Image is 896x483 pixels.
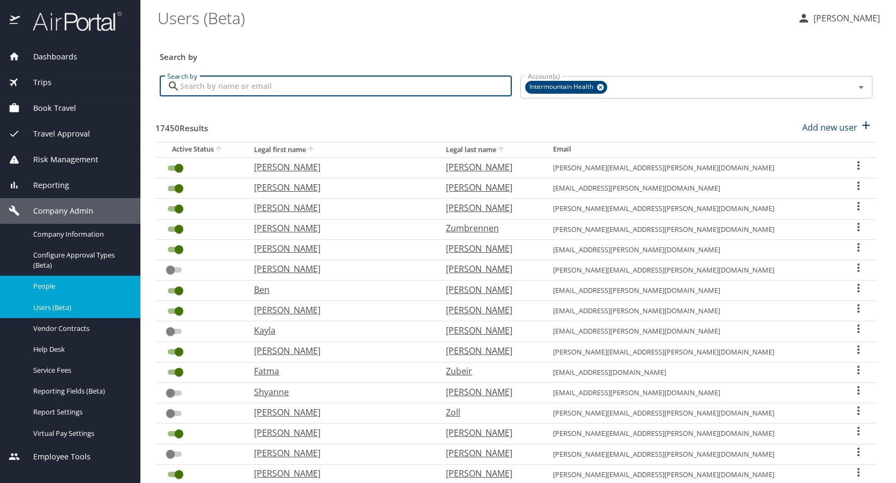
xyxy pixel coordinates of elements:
[20,77,51,88] span: Trips
[544,424,840,444] td: [PERSON_NAME][EMAIL_ADDRESS][PERSON_NAME][DOMAIN_NAME]
[446,406,532,419] p: Zoll
[33,428,128,439] span: Virtual Pay Settings
[33,344,128,354] span: Help Desk
[802,121,857,134] p: Add new user
[544,219,840,239] td: [PERSON_NAME][EMAIL_ADDRESS][PERSON_NAME][DOMAIN_NAME]
[446,181,532,194] p: [PERSON_NAME]
[544,403,840,424] td: [PERSON_NAME][EMAIL_ADDRESS][PERSON_NAME][DOMAIN_NAME]
[793,9,884,28] button: [PERSON_NAME]
[544,260,840,280] td: [PERSON_NAME][EMAIL_ADDRESS][PERSON_NAME][DOMAIN_NAME]
[544,342,840,362] td: [PERSON_NAME][EMAIL_ADDRESS][PERSON_NAME][DOMAIN_NAME]
[254,304,424,316] p: [PERSON_NAME]
[446,304,532,316] p: [PERSON_NAME]
[254,181,424,194] p: [PERSON_NAME]
[20,205,93,217] span: Company Admin
[446,467,532,480] p: [PERSON_NAME]
[33,407,128,417] span: Report Settings
[544,178,840,199] td: [EMAIL_ADDRESS][PERSON_NAME][DOMAIN_NAME]
[544,239,840,260] td: [EMAIL_ADDRESS][PERSON_NAME][DOMAIN_NAME]
[10,11,21,32] img: icon-airportal.png
[446,262,532,275] p: [PERSON_NAME]
[33,323,128,334] span: Vendor Contracts
[544,362,840,382] td: [EMAIL_ADDRESS][DOMAIN_NAME]
[160,44,872,63] h3: Search by
[254,426,424,439] p: [PERSON_NAME]
[20,451,91,463] span: Employee Tools
[33,250,128,270] span: Configure Approval Types (Beta)
[254,324,424,337] p: Kayla
[544,142,840,157] th: Email
[446,324,532,337] p: [PERSON_NAME]
[33,229,128,239] span: Company Information
[158,1,789,34] h1: Users (Beta)
[254,386,424,398] p: Shyanne
[214,145,225,155] button: sort
[254,201,424,214] p: [PERSON_NAME]
[446,365,532,378] p: Zubeir
[20,128,90,140] span: Travel Approval
[446,426,532,439] p: [PERSON_NAME]
[155,142,245,157] th: Active Status
[544,321,840,342] td: [EMAIL_ADDRESS][PERSON_NAME][DOMAIN_NAME]
[446,161,532,173] p: [PERSON_NAME]
[254,365,424,378] p: Fatma
[20,51,77,63] span: Dashboards
[254,467,424,480] p: [PERSON_NAME]
[446,344,532,357] p: [PERSON_NAME]
[254,406,424,419] p: [PERSON_NAME]
[245,142,437,157] th: Legal first name
[254,161,424,173] p: [PERSON_NAME]
[525,81,607,94] div: Intermountain Health
[33,303,128,313] span: Users (Beta)
[446,283,532,296] p: [PERSON_NAME]
[20,154,98,165] span: Risk Management
[544,301,840,321] td: [EMAIL_ADDRESS][PERSON_NAME][DOMAIN_NAME]
[254,344,424,357] p: [PERSON_NAME]
[155,116,208,134] h3: 17450 Results
[33,281,128,291] span: People
[437,142,544,157] th: Legal last name
[446,447,532,459] p: [PERSON_NAME]
[254,222,424,235] p: [PERSON_NAME]
[544,383,840,403] td: [EMAIL_ADDRESS][PERSON_NAME][DOMAIN_NAME]
[496,145,507,155] button: sort
[446,201,532,214] p: [PERSON_NAME]
[254,242,424,255] p: [PERSON_NAME]
[254,447,424,459] p: [PERSON_NAME]
[854,80,869,95] button: Open
[544,199,840,219] td: [PERSON_NAME][EMAIL_ADDRESS][PERSON_NAME][DOMAIN_NAME]
[306,145,317,155] button: sort
[254,262,424,275] p: [PERSON_NAME]
[446,222,532,235] p: Zumbrennen
[544,444,840,464] td: [PERSON_NAME][EMAIL_ADDRESS][PERSON_NAME][DOMAIN_NAME]
[180,76,512,96] input: Search by name or email
[33,365,128,375] span: Service Fees
[798,116,877,139] button: Add new user
[810,12,880,25] p: [PERSON_NAME]
[446,242,532,255] p: [PERSON_NAME]
[20,179,69,191] span: Reporting
[446,386,532,398] p: [PERSON_NAME]
[544,281,840,301] td: [EMAIL_ADDRESS][PERSON_NAME][DOMAIN_NAME]
[544,157,840,178] td: [PERSON_NAME][EMAIL_ADDRESS][PERSON_NAME][DOMAIN_NAME]
[21,11,122,32] img: airportal-logo.png
[525,81,600,93] span: Intermountain Health
[33,386,128,396] span: Reporting Fields (Beta)
[254,283,424,296] p: Ben
[20,102,76,114] span: Book Travel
